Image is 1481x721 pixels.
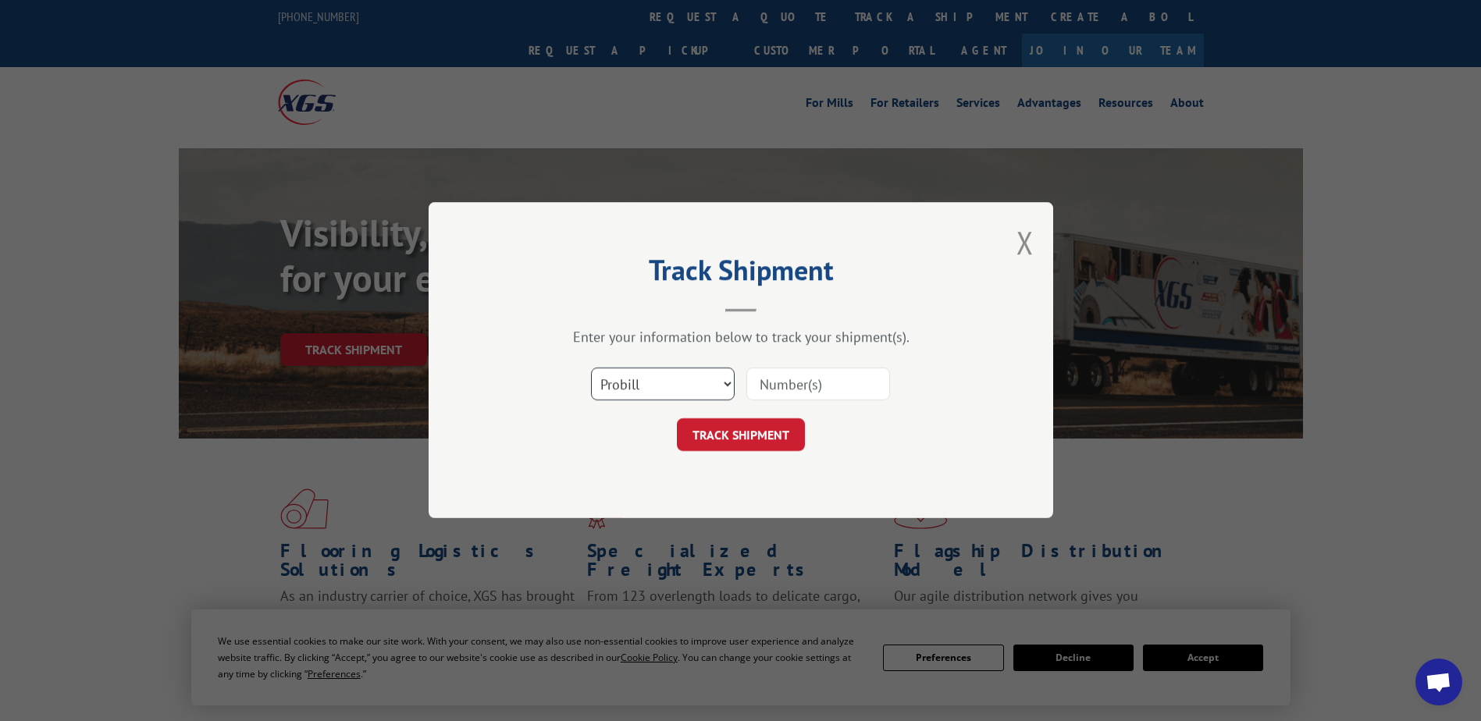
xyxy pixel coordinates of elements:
button: Close modal [1016,222,1034,263]
h2: Track Shipment [507,259,975,289]
div: Open chat [1415,659,1462,705]
button: TRACK SHIPMENT [677,419,805,452]
input: Number(s) [746,368,890,401]
div: Enter your information below to track your shipment(s). [507,329,975,346]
